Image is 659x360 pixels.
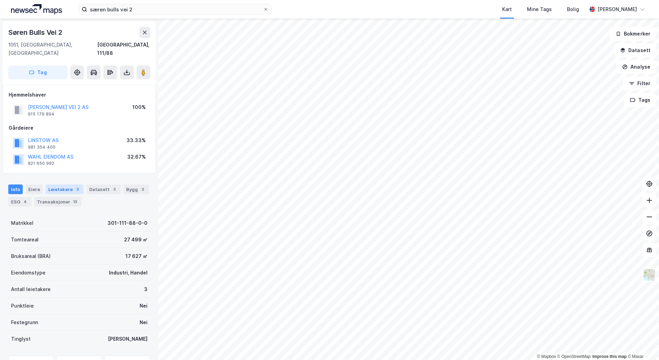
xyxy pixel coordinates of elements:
[45,184,84,194] div: Leietakere
[11,335,31,343] div: Tinglyst
[9,91,150,99] div: Hjemmelshaver
[11,318,38,327] div: Festegrunn
[643,268,656,281] img: Z
[8,27,64,38] div: Søren Bulls Vei 2
[132,103,146,111] div: 100%
[140,302,148,310] div: Nei
[108,219,148,227] div: 301-111-88-0-0
[144,285,148,293] div: 3
[109,269,148,277] div: Industri, Handel
[28,161,54,166] div: 821 650 992
[108,335,148,343] div: [PERSON_NAME]
[11,285,51,293] div: Antall leietakere
[11,219,33,227] div: Matrikkel
[9,124,150,132] div: Gårdeiere
[87,184,121,194] div: Datasett
[8,197,31,207] div: ESG
[614,43,656,57] button: Datasett
[616,60,656,74] button: Analyse
[502,5,512,13] div: Kart
[140,318,148,327] div: Nei
[87,4,263,14] input: Søk på adresse, matrikkel, gårdeiere, leietakere eller personer
[11,269,45,277] div: Eiendomstype
[11,4,62,14] img: logo.a4113a55bc3d86da70a041830d287a7e.svg
[126,136,146,144] div: 33.33%
[34,197,81,207] div: Transaksjoner
[567,5,579,13] div: Bolig
[625,327,659,360] iframe: Chat Widget
[623,77,656,90] button: Filter
[139,186,146,193] div: 3
[97,41,150,57] div: [GEOGRAPHIC_DATA], 111/88
[22,198,29,205] div: 4
[598,5,637,13] div: [PERSON_NAME]
[74,186,81,193] div: 3
[537,354,556,359] a: Mapbox
[124,236,148,244] div: 27 499 ㎡
[610,27,656,41] button: Bokmerker
[624,93,656,107] button: Tags
[28,144,55,150] div: 981 354 400
[592,354,627,359] a: Improve this map
[123,184,149,194] div: Bygg
[28,111,54,117] div: 915 179 894
[11,252,51,260] div: Bruksareal (BRA)
[127,153,146,161] div: 32.67%
[8,41,97,57] div: 1051, [GEOGRAPHIC_DATA], [GEOGRAPHIC_DATA]
[111,186,118,193] div: 3
[11,302,34,310] div: Punktleie
[8,66,68,79] button: Tag
[557,354,591,359] a: OpenStreetMap
[8,184,23,194] div: Info
[625,327,659,360] div: Kontrollprogram for chat
[11,236,39,244] div: Tomteareal
[26,184,43,194] div: Eiere
[72,198,79,205] div: 13
[125,252,148,260] div: 17 627 ㎡
[527,5,552,13] div: Mine Tags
